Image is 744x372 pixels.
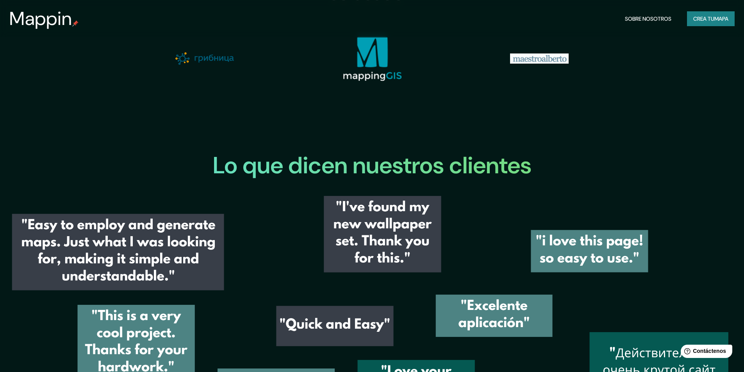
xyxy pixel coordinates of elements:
[343,36,401,81] img: logotipo de mappinggis
[625,15,671,22] font: Sobre nosotros
[674,342,735,363] iframe: Lanzador de widgets de ayuda
[622,11,674,26] button: Sobre nosotros
[510,53,569,64] img: logotipo de maestroalberto
[687,11,735,26] button: Crea tumapa
[714,15,728,22] font: mapa
[9,6,72,31] font: Mappin
[72,20,79,27] img: pin de mapeo
[175,52,234,65] img: logotipo de gribnica
[213,150,532,181] font: Lo que dicen nuestros clientes
[693,15,714,22] font: Crea tu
